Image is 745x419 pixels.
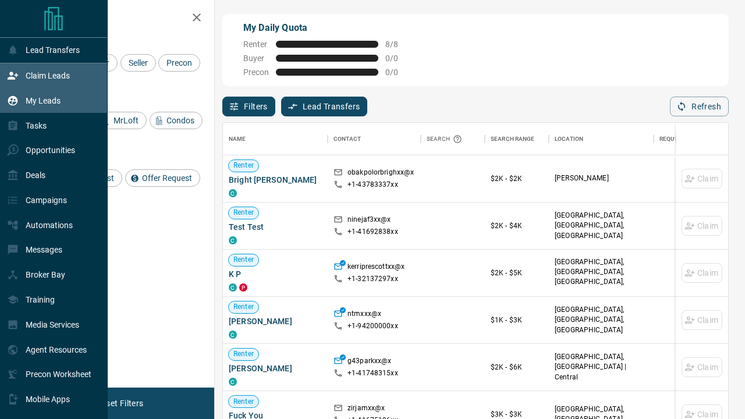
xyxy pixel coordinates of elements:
p: +1- 32137297xx [347,274,398,284]
div: condos.ca [229,236,237,244]
p: $2K - $4K [491,221,543,231]
p: $2K - $6K [491,362,543,372]
p: My Daily Quota [243,21,411,35]
p: +1- 94200000xx [347,321,398,331]
span: Precon [243,68,269,77]
span: K P [229,268,322,280]
div: condos.ca [229,378,237,386]
div: Location [549,123,654,155]
p: $1K - $3K [491,315,543,325]
p: ntmxxx@x [347,309,381,321]
button: Refresh [670,97,729,116]
span: 0 / 0 [385,54,411,63]
div: Contact [328,123,421,155]
span: Test Test [229,221,322,233]
div: Search Range [485,123,549,155]
p: $2K - $5K [491,268,543,278]
span: Renter [229,255,258,265]
div: Search Range [491,123,535,155]
span: Offer Request [138,173,196,183]
div: Precon [158,54,200,72]
p: zirjamxx@x [347,403,385,416]
p: [GEOGRAPHIC_DATA], [GEOGRAPHIC_DATA] | Central [555,352,648,382]
span: 0 / 0 [385,68,411,77]
span: Condos [162,116,198,125]
p: [GEOGRAPHIC_DATA], [GEOGRAPHIC_DATA], [GEOGRAPHIC_DATA], [GEOGRAPHIC_DATA] [555,257,648,297]
span: Renter [229,302,258,312]
span: Renter [229,208,258,218]
span: 8 / 8 [385,40,411,49]
span: Seller [125,58,152,68]
span: Buyer [243,54,269,63]
div: condos.ca [229,189,237,197]
span: Bright [PERSON_NAME] [229,174,322,186]
div: condos.ca [229,331,237,339]
span: Renter [243,40,269,49]
div: Seller [120,54,156,72]
div: Requests [659,123,689,155]
p: +1- 41748315xx [347,368,398,378]
p: +1- 43783337xx [347,180,398,190]
div: Location [555,123,583,155]
div: Offer Request [125,169,200,187]
div: condos.ca [229,283,237,292]
button: Lead Transfers [281,97,368,116]
div: MrLoft [97,112,147,129]
button: Filters [222,97,275,116]
p: [GEOGRAPHIC_DATA], [GEOGRAPHIC_DATA], [GEOGRAPHIC_DATA] [555,211,648,240]
button: Reset Filters [88,393,151,413]
span: [PERSON_NAME] [229,363,322,374]
p: kerriprescottxx@x [347,262,405,274]
div: Condos [150,112,203,129]
p: g43parkxx@x [347,356,391,368]
p: [GEOGRAPHIC_DATA], [GEOGRAPHIC_DATA], [GEOGRAPHIC_DATA] [555,305,648,335]
p: $2K - $2K [491,173,543,184]
div: Name [223,123,328,155]
h2: Filters [37,12,203,26]
div: property.ca [239,283,247,292]
p: obakpolorbrighxx@x [347,168,414,180]
span: Precon [162,58,196,68]
div: Search [427,123,465,155]
p: [PERSON_NAME] [555,173,648,183]
p: ninejaf3xx@x [347,215,391,227]
div: Name [229,123,246,155]
span: [PERSON_NAME] [229,315,322,327]
div: Contact [334,123,361,155]
span: Renter [229,161,258,171]
span: MrLoft [109,116,143,125]
p: +1- 41692838xx [347,227,398,237]
span: Renter [229,397,258,407]
span: Renter [229,349,258,359]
